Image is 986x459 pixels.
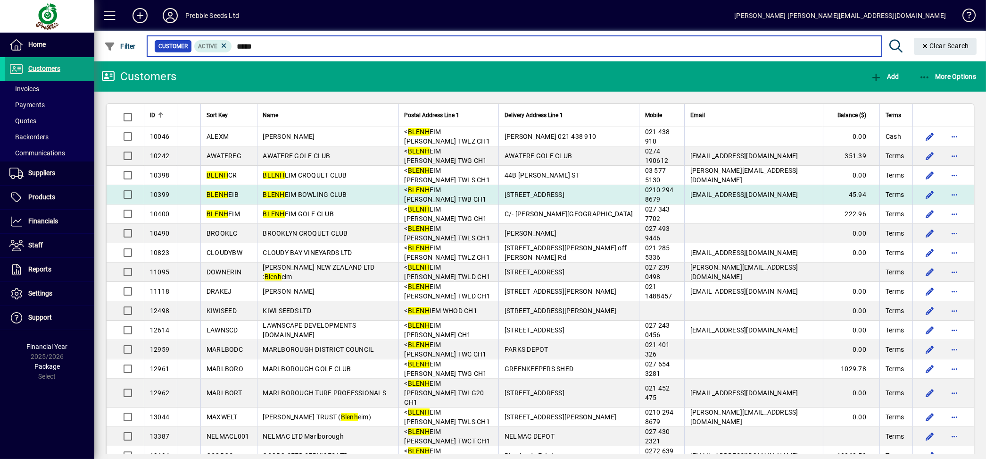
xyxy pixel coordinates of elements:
[917,68,979,85] button: More Options
[919,73,977,80] span: More Options
[150,433,169,440] span: 13387
[405,307,478,314] span: < IEM WHOD CH1
[690,191,798,198] span: [EMAIL_ADDRESS][DOMAIN_NAME]
[207,413,238,421] span: MAXWELT
[207,171,228,179] em: BLENH
[886,209,904,219] span: Terms
[690,110,817,120] div: Email
[690,249,798,256] span: [EMAIL_ADDRESS][DOMAIN_NAME]
[405,380,484,406] span: < EIM [PERSON_NAME] TWLG20 CH1
[505,110,563,120] span: Delivery Address Line 1
[194,40,232,52] mat-chip: Activation Status: Active
[408,186,430,194] em: BLENH
[886,325,904,335] span: Terms
[263,263,375,280] span: [PERSON_NAME] NEW ZEALAND LTD : eim
[645,322,670,339] span: 027 243 0456
[207,346,243,353] span: MARLBODC
[922,361,937,376] button: Edit
[5,234,94,257] a: Staff
[921,42,969,50] span: Clear Search
[207,268,241,276] span: DOWNERIN
[947,226,962,241] button: More options
[922,323,937,338] button: Edit
[28,265,51,273] span: Reports
[263,346,374,353] span: MARLBOROUGH DISTRICT COUNCIL
[28,314,52,321] span: Support
[150,346,169,353] span: 12959
[823,301,879,321] td: 0.00
[922,226,937,241] button: Edit
[405,283,491,300] span: < EIM [PERSON_NAME] TWLD CH1
[886,364,904,374] span: Terms
[947,284,962,299] button: More options
[408,307,430,314] em: BLENH
[408,128,430,136] em: BLENH
[886,190,904,199] span: Terms
[505,171,580,179] span: 44B [PERSON_NAME] ST
[947,323,962,338] button: More options
[150,152,169,160] span: 10242
[5,33,94,57] a: Home
[5,258,94,281] a: Reports
[823,224,879,243] td: 0.00
[207,171,237,179] span: CR
[207,210,240,218] span: EIM
[263,133,315,140] span: [PERSON_NAME]
[837,110,866,120] span: Balance ($)
[28,41,46,48] span: Home
[505,365,573,373] span: GREENKEEPERS SHED
[886,287,904,296] span: Terms
[158,42,188,51] span: Customer
[645,341,670,358] span: 021 401 326
[207,133,229,140] span: ALEXM
[947,129,962,144] button: More options
[922,342,937,357] button: Edit
[690,288,798,295] span: [EMAIL_ADDRESS][DOMAIN_NAME]
[263,322,356,339] span: LAWNSCAPE DEVELOPMENTS [DOMAIN_NAME]
[405,428,491,445] span: < EIM [PERSON_NAME] TWCT CH1
[645,263,670,280] span: 027 239 0498
[947,429,962,444] button: More options
[5,161,94,185] a: Suppliers
[263,288,315,295] span: [PERSON_NAME]
[955,2,974,33] a: Knowledge Base
[150,171,169,179] span: 10398
[947,148,962,163] button: More options
[9,117,36,125] span: Quotes
[505,210,633,218] span: C/- [PERSON_NAME][GEOGRAPHIC_DATA]
[405,322,471,339] span: < EIM [PERSON_NAME] CH1
[645,110,679,120] div: Mobile
[886,132,901,141] span: Cash
[207,191,239,198] span: EIB
[947,303,962,318] button: More options
[505,268,564,276] span: [STREET_ADDRESS]
[505,229,556,237] span: [PERSON_NAME]
[505,133,596,140] span: [PERSON_NAME] 021 438 910
[102,38,138,55] button: Filter
[829,110,875,120] div: Balance ($)
[207,249,242,256] span: CLOUDYBW
[645,408,674,425] span: 0210 294 8679
[408,244,430,252] em: BLENH
[922,429,937,444] button: Edit
[27,343,68,350] span: Financial Year
[823,127,879,146] td: 0.00
[263,229,348,237] span: BROOKLYN CROQUET CLUB
[405,110,460,120] span: Postal Address Line 1
[263,249,352,256] span: CLOUDY BAY VINEYARDS LTD
[947,342,962,357] button: More options
[263,307,312,314] span: KIWI SEEDS LTD
[645,384,670,401] span: 021 452 475
[922,129,937,144] button: Edit
[207,110,228,120] span: Sort Key
[5,129,94,145] a: Backorders
[645,128,670,145] span: 021 438 910
[505,346,548,353] span: PARKS DEPOT
[947,361,962,376] button: More options
[9,149,65,157] span: Communications
[823,282,879,301] td: 0.00
[922,148,937,163] button: Edit
[823,340,879,359] td: 0.00
[823,243,879,263] td: 0.00
[645,205,670,222] span: 027 343 7702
